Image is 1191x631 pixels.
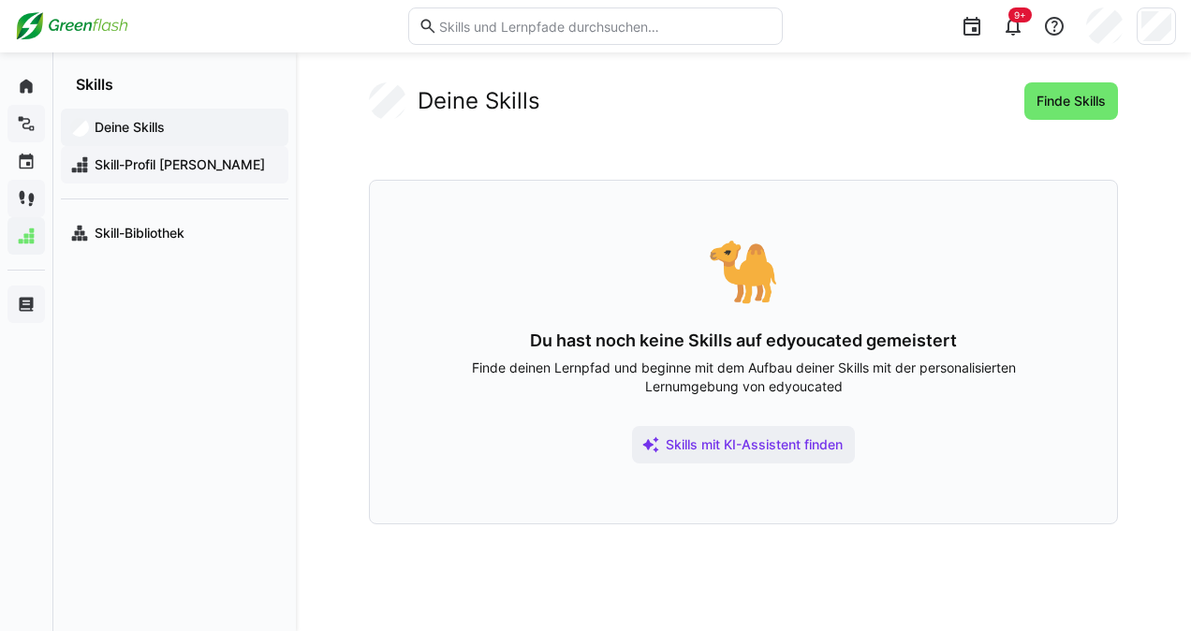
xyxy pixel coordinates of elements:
input: Skills und Lernpfade durchsuchen… [437,18,772,35]
h3: Du hast noch keine Skills auf edyoucated gemeistert [430,330,1057,351]
p: Finde deinen Lernpfad und beginne mit dem Aufbau deiner Skills mit der personalisierten Lernumgeb... [430,359,1057,396]
button: Finde Skills [1024,82,1118,120]
span: Finde Skills [1034,92,1109,110]
span: Skill-Profil [PERSON_NAME] [92,155,279,174]
div: 🐪 [430,241,1057,301]
span: 9+ [1014,9,1026,21]
h2: Deine Skills [418,87,540,115]
button: Skills mit KI-Assistent finden [632,426,855,463]
span: Skills mit KI-Assistent finden [663,435,845,454]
